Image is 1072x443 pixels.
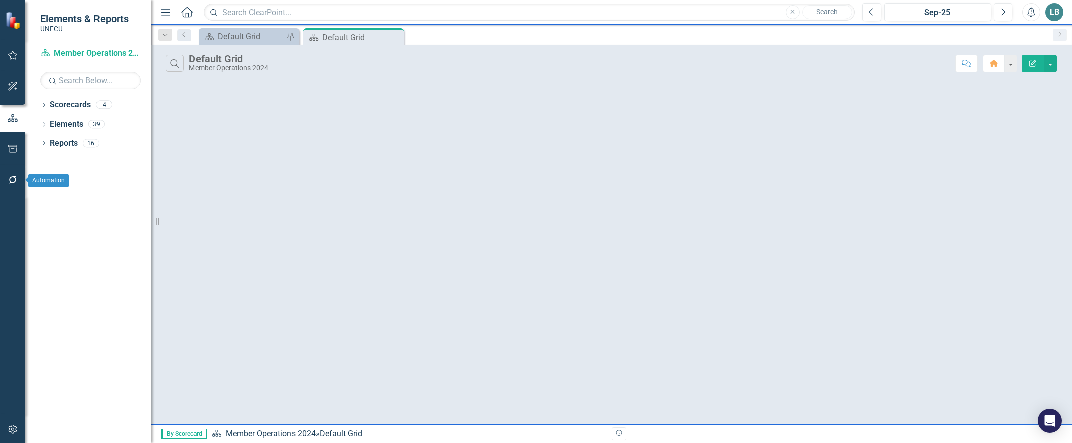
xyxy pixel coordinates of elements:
[50,99,91,111] a: Scorecards
[40,72,141,89] input: Search Below...
[28,174,69,187] div: Automation
[888,7,988,19] div: Sep-25
[1045,3,1063,21] button: LB
[320,429,362,438] div: Default Grid
[161,429,207,439] span: By Scorecard
[189,53,268,64] div: Default Grid
[884,3,991,21] button: Sep-25
[5,11,23,29] img: ClearPoint Strategy
[189,64,268,72] div: Member Operations 2024
[40,25,129,33] small: UNFCU
[50,119,83,130] a: Elements
[204,4,855,21] input: Search ClearPoint...
[88,120,105,129] div: 39
[322,31,401,44] div: Default Grid
[201,30,284,43] a: Default Grid
[802,5,852,19] button: Search
[40,48,141,59] a: Member Operations 2024
[83,139,99,147] div: 16
[218,30,284,43] div: Default Grid
[40,13,129,25] span: Elements & Reports
[96,101,112,109] div: 4
[212,428,604,440] div: »
[50,138,78,149] a: Reports
[1038,409,1062,433] div: Open Intercom Messenger
[816,8,838,16] span: Search
[226,429,316,438] a: Member Operations 2024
